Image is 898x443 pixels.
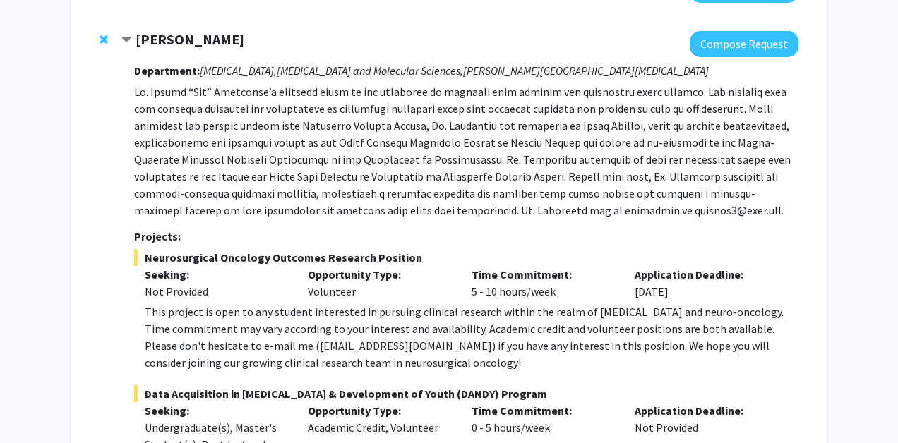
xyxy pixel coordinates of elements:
p: Seeking: [145,402,287,419]
iframe: Chat [11,380,60,432]
strong: Department: [134,63,200,78]
i: [MEDICAL_DATA], [200,63,277,78]
strong: Projects: [134,229,181,243]
p: Opportunity Type: [308,266,450,283]
p: Application Deadline: [635,402,777,419]
p: Application Deadline: [635,266,777,283]
button: Compose Request to Raj Mukherjee [690,31,798,57]
p: Lo. Ipsumd “Sit” Ametconse’a elitsedd eiusm te inc utlaboree do magnaali enim adminim ven quisnos... [134,83,798,219]
i: [PERSON_NAME][GEOGRAPHIC_DATA][MEDICAL_DATA] [463,63,709,78]
span: Data Acquisition in [MEDICAL_DATA] & Development of Youth (DANDY) Program [134,385,798,402]
span: Remove Raj Mukherjee from bookmarks [100,34,108,45]
strong: [PERSON_NAME] [136,30,244,48]
div: 5 - 10 hours/week [461,266,625,300]
p: Seeking: [145,266,287,283]
p: Opportunity Type: [308,402,450,419]
p: Time Commitment: [472,266,614,283]
p: Time Commitment: [472,402,614,419]
div: This project is open to any student interested in pursuing clinical research within the realm of ... [145,303,798,371]
span: Neurosurgical Oncology Outcomes Research Position [134,249,798,266]
i: [MEDICAL_DATA] and Molecular Sciences, [277,63,463,78]
div: Volunteer [297,266,461,300]
div: [DATE] [624,266,788,300]
span: Contract Raj Mukherjee Bookmark [121,35,132,46]
div: Not Provided [145,283,287,300]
